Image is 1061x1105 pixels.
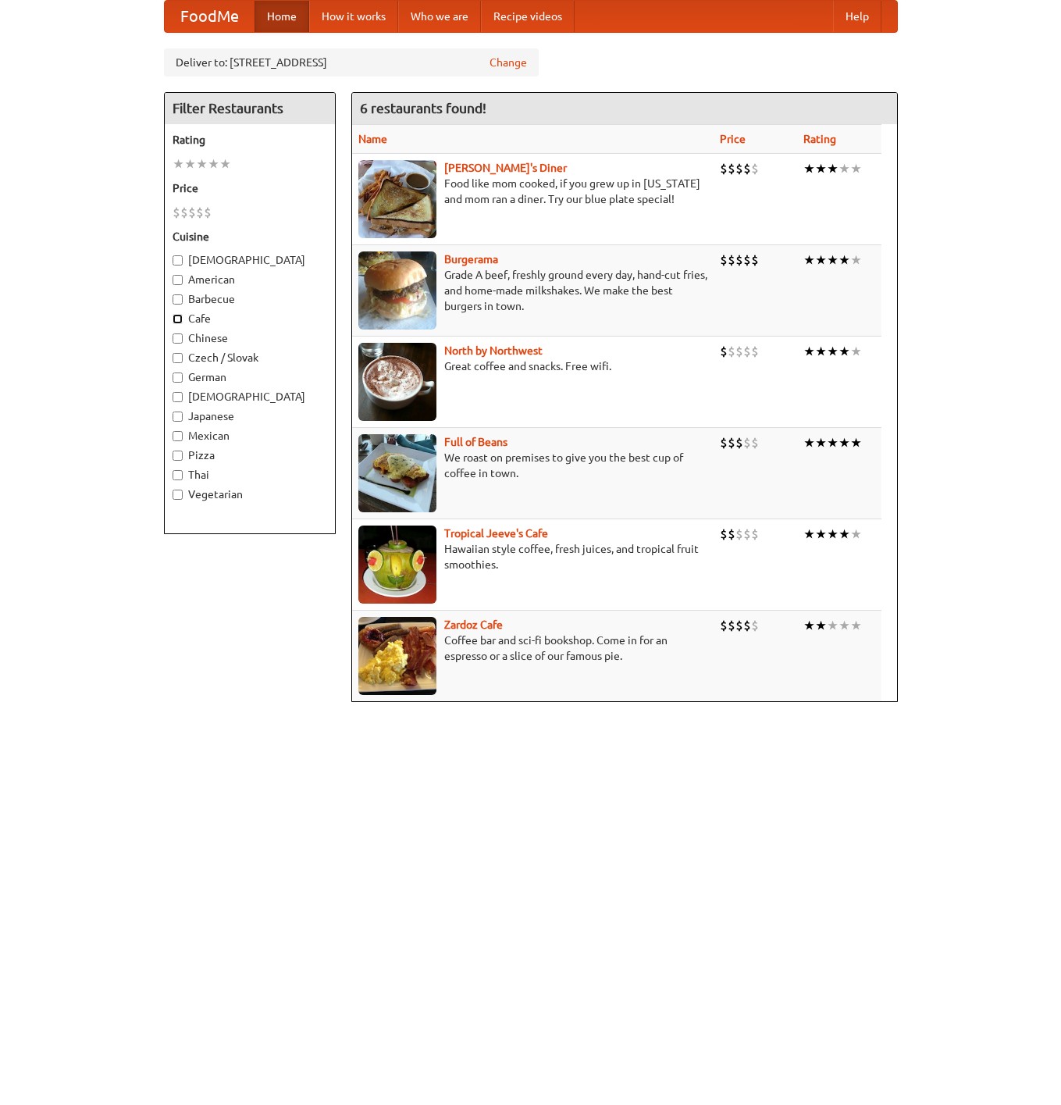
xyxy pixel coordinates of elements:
[173,275,183,285] input: American
[743,434,751,451] li: $
[444,253,498,266] a: Burgerama
[815,343,827,360] li: ★
[827,617,838,634] li: ★
[358,617,436,695] img: zardoz.jpg
[398,1,481,32] a: Who we are
[358,434,436,512] img: beans.jpg
[173,487,327,502] label: Vegetarian
[803,251,815,269] li: ★
[735,617,743,634] li: $
[444,527,548,540] a: Tropical Jeeve's Cafe
[720,251,728,269] li: $
[751,526,759,543] li: $
[743,251,751,269] li: $
[358,160,436,238] img: sallys.jpg
[358,450,707,481] p: We roast on premises to give you the best cup of coffee in town.
[735,343,743,360] li: $
[735,160,743,177] li: $
[827,160,838,177] li: ★
[173,353,183,363] input: Czech / Slovak
[196,155,208,173] li: ★
[196,204,204,221] li: $
[358,633,707,664] p: Coffee bar and sci-fi bookshop. Come in for an espresso or a slice of our famous pie.
[720,160,728,177] li: $
[743,160,751,177] li: $
[850,526,862,543] li: ★
[173,333,183,344] input: Chinese
[743,343,751,360] li: $
[751,343,759,360] li: $
[173,180,327,196] h5: Price
[751,617,759,634] li: $
[173,372,183,383] input: German
[803,434,815,451] li: ★
[360,101,486,116] ng-pluralize: 6 restaurants found!
[173,350,327,365] label: Czech / Slovak
[165,1,255,32] a: FoodMe
[173,204,180,221] li: $
[735,526,743,543] li: $
[173,330,327,346] label: Chinese
[720,343,728,360] li: $
[173,314,183,324] input: Cafe
[728,251,735,269] li: $
[720,434,728,451] li: $
[173,428,327,444] label: Mexican
[173,412,183,422] input: Japanese
[165,93,335,124] h4: Filter Restaurants
[173,392,183,402] input: [DEMOGRAPHIC_DATA]
[173,252,327,268] label: [DEMOGRAPHIC_DATA]
[720,133,746,145] a: Price
[180,204,188,221] li: $
[815,617,827,634] li: ★
[173,447,327,463] label: Pizza
[481,1,575,32] a: Recipe videos
[173,229,327,244] h5: Cuisine
[838,526,850,543] li: ★
[444,344,543,357] a: North by Northwest
[720,617,728,634] li: $
[728,617,735,634] li: $
[358,343,436,421] img: north.jpg
[444,436,507,448] a: Full of Beans
[444,618,503,631] a: Zardoz Cafe
[728,343,735,360] li: $
[358,176,707,207] p: Food like mom cooked, if you grew up in [US_STATE] and mom ran a diner. Try our blue plate special!
[173,470,183,480] input: Thai
[803,343,815,360] li: ★
[173,272,327,287] label: American
[827,526,838,543] li: ★
[803,526,815,543] li: ★
[850,251,862,269] li: ★
[358,541,707,572] p: Hawaiian style coffee, fresh juices, and tropical fruit smoothies.
[728,526,735,543] li: $
[358,133,387,145] a: Name
[358,526,436,604] img: jeeves.jpg
[173,155,184,173] li: ★
[309,1,398,32] a: How it works
[838,160,850,177] li: ★
[827,434,838,451] li: ★
[850,343,862,360] li: ★
[803,133,836,145] a: Rating
[173,451,183,461] input: Pizza
[815,434,827,451] li: ★
[173,389,327,405] label: [DEMOGRAPHIC_DATA]
[815,526,827,543] li: ★
[827,251,838,269] li: ★
[219,155,231,173] li: ★
[815,251,827,269] li: ★
[173,369,327,385] label: German
[815,160,827,177] li: ★
[850,434,862,451] li: ★
[751,160,759,177] li: $
[803,617,815,634] li: ★
[728,160,735,177] li: $
[490,55,527,70] a: Change
[255,1,309,32] a: Home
